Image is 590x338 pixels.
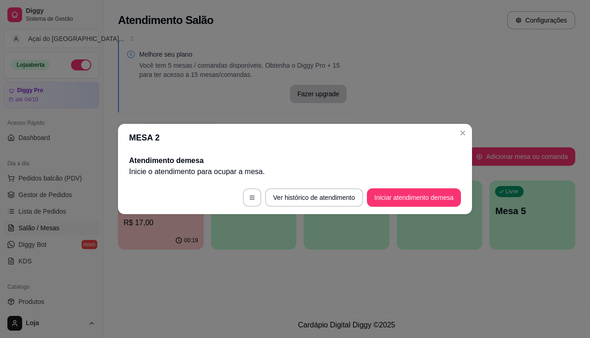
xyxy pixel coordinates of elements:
h2: Atendimento de mesa [129,155,461,166]
header: MESA 2 [118,124,472,152]
button: Iniciar atendimento demesa [367,188,461,207]
button: Ver histórico de atendimento [265,188,363,207]
p: Inicie o atendimento para ocupar a mesa . [129,166,461,177]
button: Close [455,126,470,140]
